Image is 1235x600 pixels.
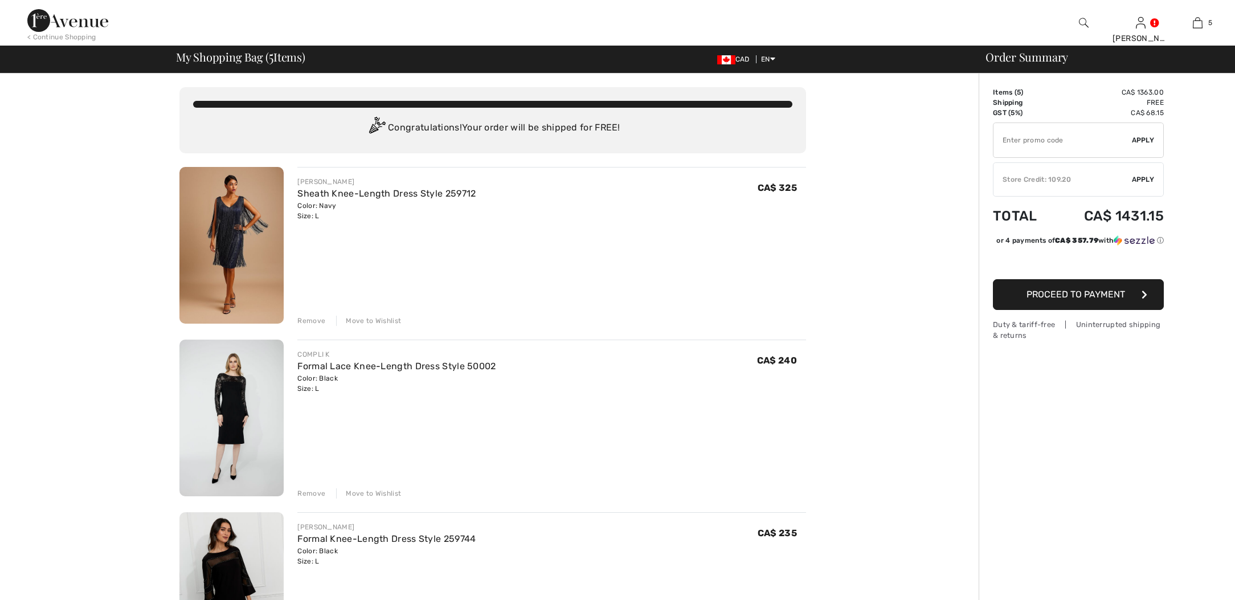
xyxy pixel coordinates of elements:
[1054,108,1164,118] td: CA$ 68.15
[1132,174,1155,185] span: Apply
[1054,197,1164,235] td: CA$ 1431.15
[1208,18,1212,28] span: 5
[1193,16,1203,30] img: My Bag
[297,533,476,544] a: Formal Knee-Length Dress Style 259744
[717,55,754,63] span: CAD
[176,51,305,63] span: My Shopping Bag ( Items)
[297,488,325,499] div: Remove
[972,51,1228,63] div: Order Summary
[757,355,797,366] span: CA$ 240
[297,316,325,326] div: Remove
[1055,236,1098,244] span: CA$ 357.79
[993,235,1164,250] div: or 4 payments ofCA$ 357.79withSezzle Click to learn more about Sezzle
[269,48,273,63] span: 5
[336,488,401,499] div: Move to Wishlist
[1113,32,1168,44] div: [PERSON_NAME]
[717,55,735,64] img: Canadian Dollar
[1114,235,1155,246] img: Sezzle
[365,117,388,140] img: Congratulation2.svg
[761,55,775,63] span: EN
[993,174,1132,185] div: Store Credit: 109.20
[993,250,1164,275] iframe: PayPal-paypal
[993,197,1054,235] td: Total
[27,32,96,42] div: < Continue Shopping
[1136,16,1146,30] img: My Info
[993,123,1132,157] input: Promo code
[297,373,496,394] div: Color: Black Size: L
[758,528,797,538] span: CA$ 235
[297,177,476,187] div: [PERSON_NAME]
[179,340,284,496] img: Formal Lace Knee-Length Dress Style 50002
[1022,274,1235,600] iframe: Find more information here
[179,167,284,324] img: Sheath Knee-Length Dress Style 259712
[1054,87,1164,97] td: CA$ 1363.00
[1132,135,1155,145] span: Apply
[993,97,1054,108] td: Shipping
[297,349,496,360] div: COMPLI K
[1136,17,1146,28] a: Sign In
[1169,16,1225,30] a: 5
[27,9,108,32] img: 1ère Avenue
[993,319,1164,341] div: Duty & tariff-free | Uninterrupted shipping & returns
[993,87,1054,97] td: Items ( )
[193,117,792,140] div: Congratulations! Your order will be shipped for FREE!
[297,361,496,372] a: Formal Lace Knee-Length Dress Style 50002
[1079,16,1089,30] img: search the website
[336,316,401,326] div: Move to Wishlist
[1017,88,1021,96] span: 5
[1054,97,1164,108] td: Free
[993,279,1164,310] button: Proceed to Payment
[297,201,476,221] div: Color: Navy Size: L
[297,546,476,566] div: Color: Black Size: L
[297,188,476,199] a: Sheath Knee-Length Dress Style 259712
[297,522,476,532] div: [PERSON_NAME]
[996,235,1164,246] div: or 4 payments of with
[993,108,1054,118] td: GST (5%)
[758,182,797,193] span: CA$ 325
